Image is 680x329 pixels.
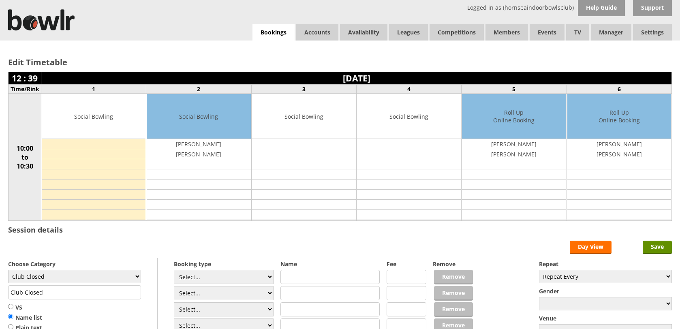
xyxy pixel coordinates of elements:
td: 6 [567,85,671,94]
td: Social Bowling [147,94,250,139]
td: Social Bowling [357,94,461,139]
label: Choose Category [8,260,141,268]
td: 3 [251,85,356,94]
td: Social Bowling [42,94,145,139]
td: Social Bowling [252,94,356,139]
label: Venue [539,314,672,322]
a: Availability [340,24,387,41]
label: VS [8,303,42,312]
h3: Session details [8,225,63,235]
label: Booking type [174,260,274,268]
span: Settings [633,24,672,41]
td: 4 [356,85,461,94]
td: 2 [146,85,251,94]
td: Roll Up Online Booking [567,94,671,139]
h2: Edit Timetable [8,57,672,68]
label: Repeat [539,260,672,268]
label: Name [280,260,380,268]
span: Manager [591,24,631,41]
span: Members [485,24,528,41]
span: Accounts [296,24,338,41]
td: [PERSON_NAME] [147,139,250,149]
a: Leagues [389,24,428,41]
td: Time/Rink [9,85,41,94]
label: Remove [433,260,473,268]
label: Fee [387,260,426,268]
td: 12 : 39 [9,72,41,85]
td: [PERSON_NAME] [462,149,566,159]
a: Day View [570,241,612,254]
input: Title/Description [8,285,141,299]
td: [PERSON_NAME] [567,139,671,149]
span: TV [566,24,589,41]
input: Name list [8,314,13,320]
td: Roll Up Online Booking [462,94,566,139]
td: [PERSON_NAME] [567,149,671,159]
label: Gender [539,287,672,295]
a: Events [530,24,565,41]
td: [DATE] [41,72,672,85]
a: Competitions [430,24,484,41]
a: Bookings [252,24,295,41]
td: 10:00 to 10:30 [9,94,41,221]
input: VS [8,303,13,310]
label: Name list [8,314,42,322]
td: 1 [41,85,146,94]
td: [PERSON_NAME] [462,139,566,149]
input: Save [643,241,672,254]
td: 5 [462,85,567,94]
td: [PERSON_NAME] [147,149,250,159]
